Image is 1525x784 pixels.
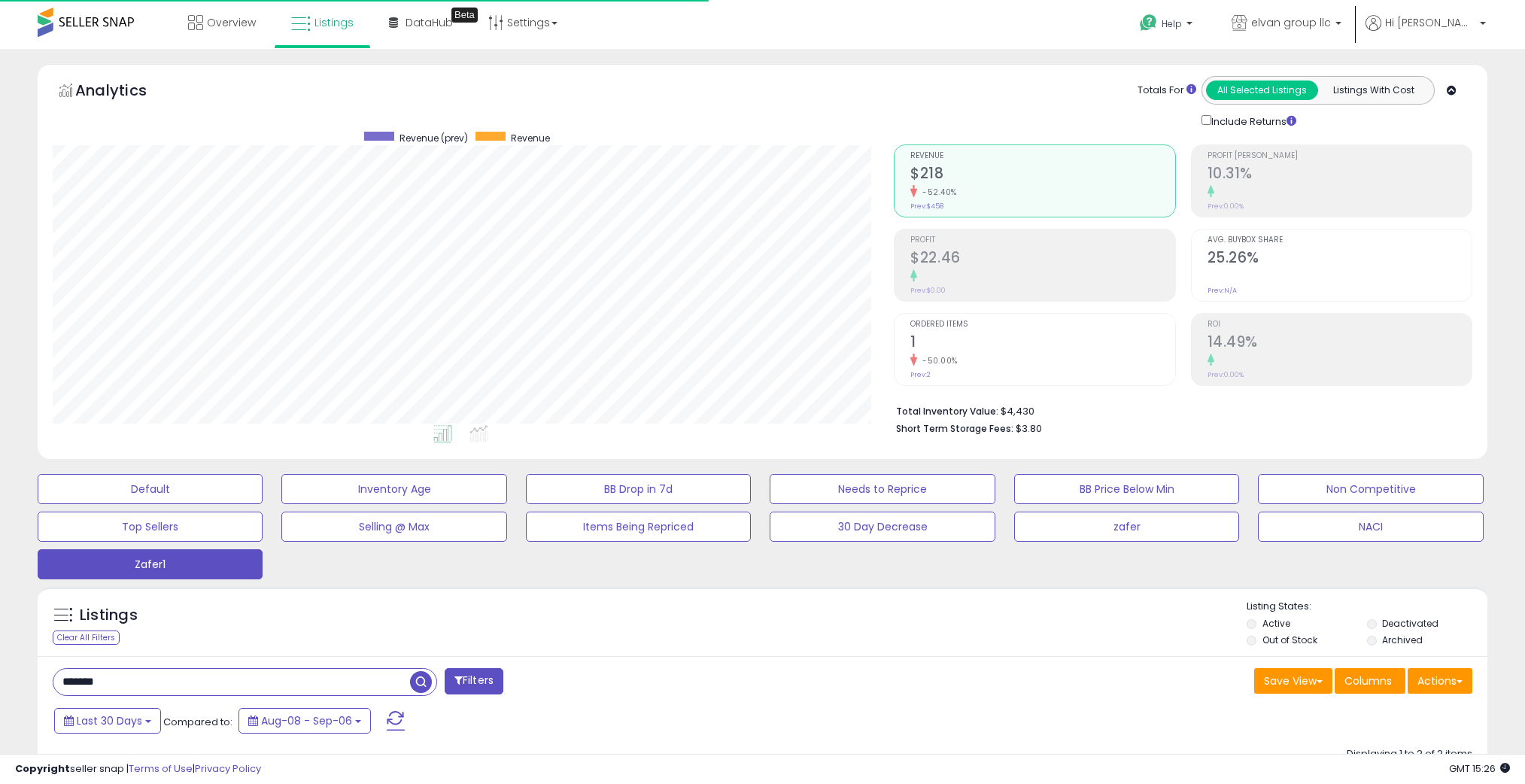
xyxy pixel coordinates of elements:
span: elvan group llc [1251,15,1331,30]
h5: Listings [80,605,138,626]
h2: $218 [910,165,1174,185]
span: Columns [1344,673,1392,688]
span: Compared to: [163,715,232,729]
button: Items Being Repriced [526,512,751,542]
button: Top Sellers [38,512,263,542]
i: Get Help [1139,14,1158,32]
h2: 25.26% [1208,249,1472,269]
button: BB Price Below Min [1014,474,1239,504]
span: Avg. Buybox Share [1208,236,1472,245]
span: Revenue [511,132,550,144]
span: ROI [1208,321,1472,329]
h2: 14.49% [1208,333,1472,354]
span: Profit [910,236,1174,245]
li: $4,430 [896,401,1461,419]
label: Archived [1382,634,1423,646]
a: Privacy Policy [195,761,261,776]
small: -50.00% [917,355,958,366]
button: Aug-08 - Sep-06 [238,708,371,734]
small: Prev: N/A [1208,286,1237,295]
span: Hi [PERSON_NAME] [1385,15,1475,30]
div: Tooltip anchor [451,8,478,23]
button: Non Competitive [1258,474,1483,504]
button: All Selected Listings [1206,81,1318,100]
div: Displaying 1 to 2 of 2 items [1347,747,1472,761]
a: Help [1128,2,1208,49]
button: Listings With Cost [1317,81,1429,100]
button: Selling @ Max [281,512,506,542]
small: Prev: 0.00% [1208,370,1244,379]
button: NACI [1258,512,1483,542]
small: -52.40% [917,187,957,198]
label: Deactivated [1382,617,1438,630]
button: Default [38,474,263,504]
span: Ordered Items [910,321,1174,329]
button: Inventory Age [281,474,506,504]
small: Prev: $0.00 [910,286,946,295]
label: Active [1262,617,1290,630]
span: Aug-08 - Sep-06 [261,713,352,728]
button: 30 Day Decrease [770,512,995,542]
div: seller snap | | [15,762,261,776]
small: Prev: 2 [910,370,931,379]
div: Include Returns [1190,112,1314,129]
button: Zafer1 [38,549,263,579]
a: Hi [PERSON_NAME] [1366,15,1486,49]
span: $3.80 [1016,421,1042,436]
span: Revenue [910,152,1174,160]
span: Last 30 Days [77,713,142,728]
span: Revenue (prev) [399,132,468,144]
span: Profit [PERSON_NAME] [1208,152,1472,160]
span: Listings [314,15,354,30]
button: Needs to Reprice [770,474,995,504]
p: Listing States: [1247,600,1487,614]
span: 2025-10-7 15:26 GMT [1449,761,1510,776]
button: Last 30 Days [54,708,161,734]
div: Totals For [1138,84,1196,98]
button: Columns [1335,668,1405,694]
small: Prev: $458 [910,202,943,211]
button: zafer [1014,512,1239,542]
h2: 1 [910,333,1174,354]
span: DataHub [406,15,453,30]
button: Filters [445,668,503,694]
span: Help [1162,17,1182,30]
button: Save View [1254,668,1332,694]
div: Clear All Filters [53,631,120,645]
h2: $22.46 [910,249,1174,269]
h2: 10.31% [1208,165,1472,185]
small: Prev: 0.00% [1208,202,1244,211]
span: Overview [207,15,256,30]
b: Short Term Storage Fees: [896,422,1013,435]
button: Actions [1408,668,1472,694]
strong: Copyright [15,761,70,776]
a: Terms of Use [129,761,193,776]
label: Out of Stock [1262,634,1317,646]
b: Total Inventory Value: [896,405,998,418]
button: BB Drop in 7d [526,474,751,504]
h5: Analytics [75,80,176,105]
